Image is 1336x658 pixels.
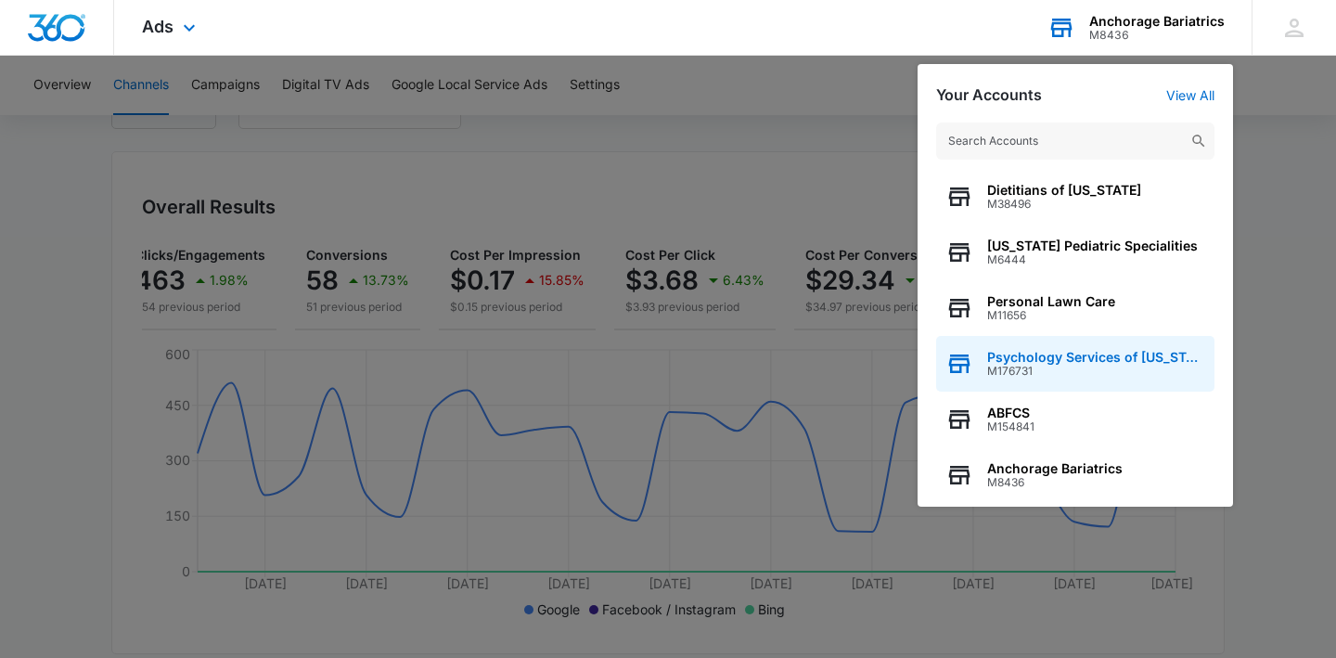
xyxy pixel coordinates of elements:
span: M8436 [987,476,1123,489]
button: [US_STATE] Pediatric SpecialitiesM6444 [936,225,1214,280]
button: Dietitians of [US_STATE]M38496 [936,169,1214,225]
span: M6444 [987,253,1198,266]
div: account name [1089,14,1225,29]
span: M11656 [987,309,1115,322]
span: M154841 [987,420,1034,433]
span: Anchorage Bariatrics [987,461,1123,476]
a: View All [1166,87,1214,103]
span: Dietitians of [US_STATE] [987,183,1141,198]
button: Personal Lawn CareM11656 [936,280,1214,336]
span: Psychology Services of [US_STATE] [987,350,1205,365]
span: ABFCS [987,406,1034,420]
span: Ads [142,17,173,36]
div: account id [1089,29,1225,42]
button: ABFCSM154841 [936,392,1214,447]
span: M38496 [987,198,1141,211]
h2: Your Accounts [936,86,1042,104]
input: Search Accounts [936,123,1214,160]
span: Personal Lawn Care [987,294,1115,309]
span: M176731 [987,365,1205,378]
button: Anchorage BariatricsM8436 [936,447,1214,503]
button: Psychology Services of [US_STATE]M176731 [936,336,1214,392]
span: [US_STATE] Pediatric Specialities [987,239,1198,253]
